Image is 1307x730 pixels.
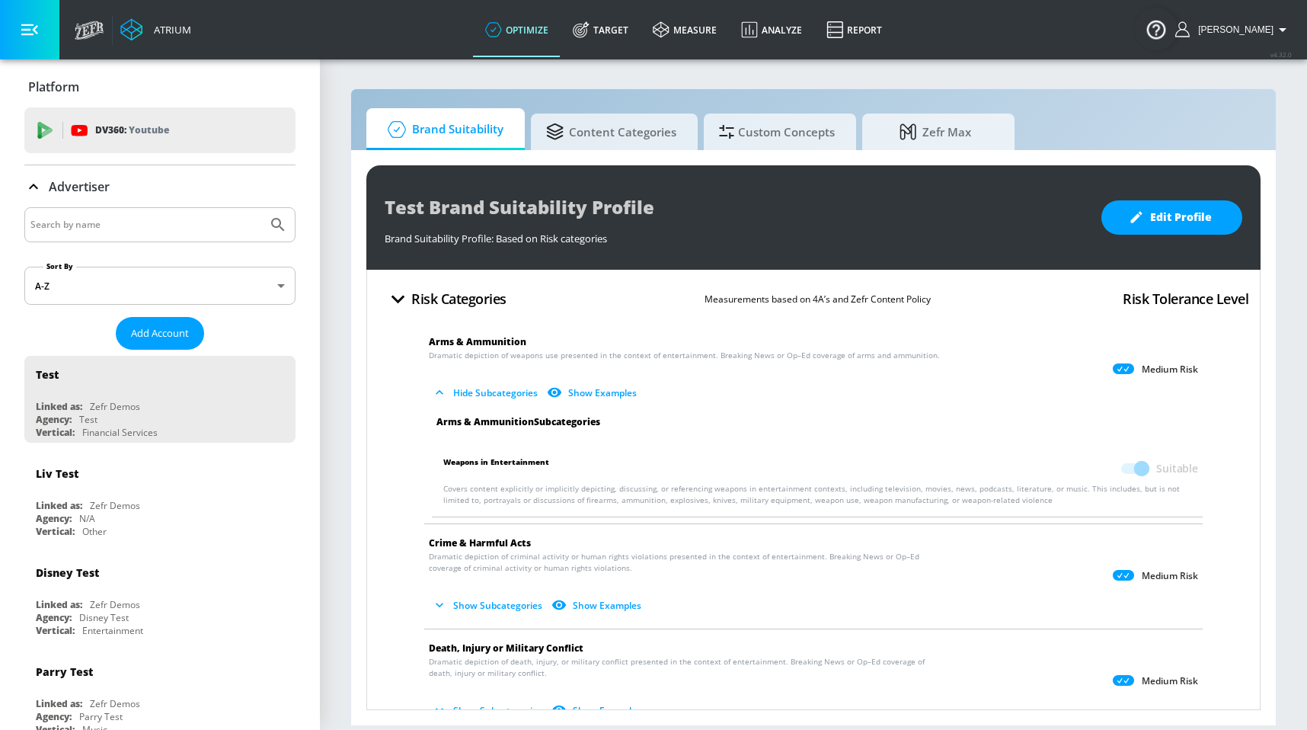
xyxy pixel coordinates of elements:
[36,598,82,611] div: Linked as:
[36,697,82,710] div: Linked as:
[36,710,72,723] div: Agency:
[24,455,296,542] div: Liv TestLinked as:Zefr DemosAgency:N/AVertical:Other
[877,114,993,150] span: Zefr Max
[1135,8,1178,50] button: Open Resource Center
[36,466,78,481] div: Liv Test
[36,565,99,580] div: Disney Test
[544,380,643,405] button: Show Examples
[1142,675,1198,687] p: Medium Risk
[1101,200,1242,235] button: Edit Profile
[36,624,75,637] div: Vertical:
[561,2,641,57] a: Target
[82,426,158,439] div: Financial Services
[729,2,814,57] a: Analyze
[1192,24,1273,35] span: [PERSON_NAME]
[429,350,940,361] span: Dramatic depiction of weapons use presented in the context of entertainment. Breaking News or Op–...
[429,593,548,618] button: Show Subcategories
[82,525,107,538] div: Other
[90,697,140,710] div: Zefr Demos
[148,23,191,37] div: Atrium
[429,380,544,405] button: Hide Subcategories
[548,698,647,723] button: Show Examples
[90,499,140,512] div: Zefr Demos
[429,536,531,549] span: Crime & Harmful Acts
[24,267,296,305] div: A-Z
[473,2,561,57] a: optimize
[24,356,296,443] div: TestLinked as:Zefr DemosAgency:TestVertical:Financial Services
[79,512,95,525] div: N/A
[36,611,72,624] div: Agency:
[36,512,72,525] div: Agency:
[24,554,296,641] div: Disney TestLinked as:Zefr DemosAgency:Disney TestVertical:Entertainment
[120,18,191,41] a: Atrium
[443,483,1198,506] p: Covers content explicitly or implicitly depicting, discussing, or referencing weapons in entertai...
[95,122,169,139] p: DV360:
[36,400,82,413] div: Linked as:
[82,624,143,637] div: Entertainment
[546,114,676,150] span: Content Categories
[79,710,123,723] div: Parry Test
[28,78,79,95] p: Platform
[429,551,951,574] span: Dramatic depiction of criminal activity or human rights violations presented in the context of en...
[36,664,93,679] div: Parry Test
[1142,363,1198,376] p: Medium Risk
[443,454,549,483] span: Weapons in Entertainment
[36,367,59,382] div: Test
[36,499,82,512] div: Linked as:
[1175,21,1292,39] button: [PERSON_NAME]
[1132,208,1212,227] span: Edit Profile
[424,416,1210,428] div: Arms & Ammunition Subcategories
[1156,461,1198,476] span: Suitable
[379,281,513,317] button: Risk Categories
[79,611,129,624] div: Disney Test
[385,224,1086,245] div: Brand Suitability Profile: Based on Risk categories
[90,598,140,611] div: Zefr Demos
[49,178,110,195] p: Advertiser
[131,325,189,342] span: Add Account
[90,400,140,413] div: Zefr Demos
[36,426,75,439] div: Vertical:
[129,122,169,138] p: Youtube
[429,335,526,348] span: Arms & Ammunition
[36,525,75,538] div: Vertical:
[429,656,951,679] span: Dramatic depiction of death, injury, or military conflict presented in the context of entertainme...
[705,291,931,307] p: Measurements based on 4A’s and Zefr Content Policy
[36,413,72,426] div: Agency:
[411,288,507,309] h4: Risk Categories
[814,2,894,57] a: Report
[24,66,296,108] div: Platform
[79,413,97,426] div: Test
[1270,50,1292,59] span: v 4.32.0
[641,2,729,57] a: measure
[24,165,296,208] div: Advertiser
[429,642,583,655] span: Death, Injury or Military Conflict
[382,111,503,148] span: Brand Suitability
[24,107,296,153] div: DV360: Youtube
[30,215,261,235] input: Search by name
[116,317,204,350] button: Add Account
[43,261,76,271] label: Sort By
[429,698,548,723] button: Show Subcategories
[1142,570,1198,582] p: Medium Risk
[1123,288,1248,309] h4: Risk Tolerance Level
[548,593,647,618] button: Show Examples
[719,114,835,150] span: Custom Concepts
